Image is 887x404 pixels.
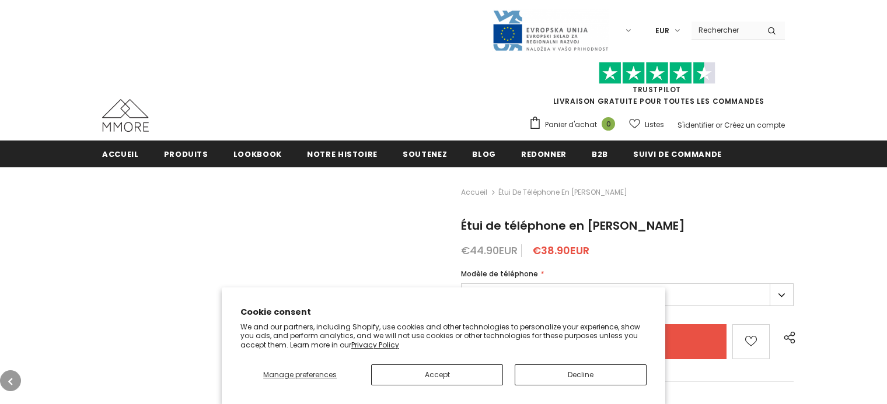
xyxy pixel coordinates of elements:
[461,243,518,258] span: €44.90EUR
[102,140,139,167] a: Accueil
[472,140,496,167] a: Blog
[633,85,681,94] a: TrustPilot
[521,140,567,167] a: Redonner
[692,22,759,38] input: Search Site
[715,120,722,130] span: or
[240,322,647,350] p: We and our partners, including Shopify, use cookies and other technologies to personalize your ex...
[592,149,608,160] span: B2B
[629,114,664,135] a: Listes
[602,117,615,131] span: 0
[498,185,627,199] span: Étui de téléphone en [PERSON_NAME]
[645,119,664,131] span: Listes
[403,149,447,160] span: soutenez
[371,364,503,385] button: Accept
[351,340,399,350] a: Privacy Policy
[545,119,597,131] span: Panier d'achat
[102,149,139,160] span: Accueil
[233,149,282,160] span: Lookbook
[529,67,785,106] span: LIVRAISON GRATUITE POUR TOUTES LES COMMANDES
[492,25,609,35] a: Javni Razpis
[515,364,647,385] button: Decline
[521,149,567,160] span: Redonner
[102,99,149,132] img: Cas MMORE
[492,9,609,52] img: Javni Razpis
[461,217,685,234] span: Étui de téléphone en [PERSON_NAME]
[633,140,722,167] a: Suivi de commande
[307,149,378,160] span: Notre histoire
[307,140,378,167] a: Notre histoire
[529,116,621,134] a: Panier d'achat 0
[724,120,785,130] a: Créez un compte
[472,149,496,160] span: Blog
[233,140,282,167] a: Lookbook
[599,62,715,85] img: Faites confiance aux étoiles pilotes
[461,269,538,279] span: Modèle de téléphone
[678,120,714,130] a: S'identifier
[240,306,647,318] h2: Cookie consent
[461,283,794,306] label: iPhone 17 Pro Max
[592,140,608,167] a: B2B
[655,25,669,37] span: EUR
[263,370,337,380] span: Manage preferences
[403,140,447,167] a: soutenez
[240,364,359,385] button: Manage preferences
[461,185,487,199] a: Accueil
[164,149,208,160] span: Produits
[164,140,208,167] a: Produits
[633,149,722,160] span: Suivi de commande
[532,243,589,258] span: €38.90EUR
